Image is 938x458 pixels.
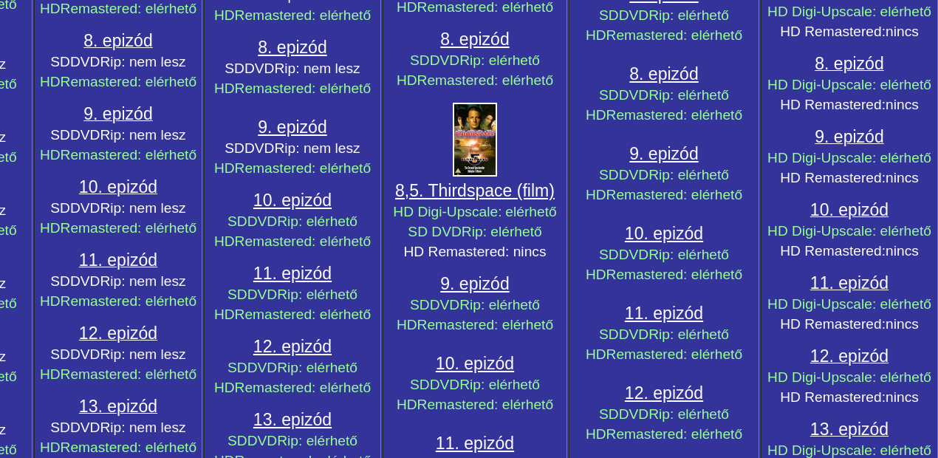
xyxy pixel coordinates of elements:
span: 8. epizód [629,64,698,83]
span: 12. epizód [79,324,157,343]
span: Remastered: elérhető [235,160,372,176]
span: HD Digi-Upscale [393,204,498,219]
span: nincs [886,24,919,39]
span: 10. epizód [810,200,889,219]
span: Remastered: elérhető [61,293,197,309]
span: 11. epizód [253,264,332,283]
span: HD Remastered: [780,316,886,332]
span: Remastered: elérhető [235,7,372,23]
span: HD [397,317,417,332]
span: Remastered: elérhető [417,317,554,332]
a: 10. epizód [810,203,889,219]
span: 11. epizód [79,250,157,270]
span: Remastered: elérhető [606,267,743,282]
span: DVDRip: elérhető [247,433,357,448]
span: HD Digi-Upscale [767,223,872,239]
span: 12. epizód [810,346,889,366]
a: 9. epizód [629,144,698,163]
span: DVDRip: elérhető [619,7,729,23]
span: 11. epizód [436,434,514,453]
a: 12. epizód [625,383,703,403]
span: : [872,223,876,239]
span: 9. epizód [83,104,152,123]
span: Remastered: elérhető [235,380,372,395]
span: SD [50,127,70,143]
span: HD [586,107,606,123]
span: HD Digi-Upscale [767,4,872,19]
span: SD [50,54,70,69]
span: : [872,77,876,92]
span: HD [214,81,235,96]
span: HD [586,27,606,43]
span: DVDRip: elérhető [430,377,540,392]
span: Remastered: elérhető [606,346,743,362]
span: Remastered: elérhető [61,440,197,455]
span: SD [227,287,247,302]
a: 10. epizód [625,224,703,243]
span: HD [586,267,606,282]
span: DVDRip: nem lesz [70,273,186,289]
span: HD Remastered: nincs [403,244,546,259]
span: DVDRip: nem lesz [70,54,186,69]
a: 11. epizód [810,276,889,292]
a: 12. epizód [253,337,332,356]
span: elérhető [880,150,931,165]
a: 11. epizód [79,256,157,268]
a: 12. epizód [810,349,889,365]
span: elérhető [880,442,931,458]
span: Remastered: elérhető [61,74,197,89]
span: Remastered: elérhető [61,220,197,236]
span: DVDRip: nem lesz [70,127,186,143]
span: DVDRip: nem lesz [244,140,360,156]
span: nincs [886,389,919,405]
span: SD [227,213,247,229]
span: HD [40,1,61,16]
span: HD [214,233,235,249]
span: DVDRip: nem lesz [70,200,186,216]
span: Remastered: elérhető [606,187,743,202]
span: : [872,296,876,312]
span: DVDRip: elérhető [430,297,540,312]
span: SD [599,7,619,23]
span: SD [599,327,619,342]
span: Remastered: elérhető [417,72,554,88]
a: 12. epizód [79,329,157,341]
span: 13. epizód [810,420,889,439]
span: SD [410,377,430,392]
span: SD [225,61,244,76]
span: nincs [886,170,919,185]
span: SD [599,247,619,262]
span: HD [214,7,235,23]
span: elérhető [880,296,931,312]
a: 11. epizód [625,304,703,323]
span: elérhető [505,204,556,219]
span: HD [40,440,61,455]
a: 10. epizód [436,354,514,373]
a: 8. epizód [258,38,326,57]
span: 9. epizód [815,127,883,146]
span: SD [599,167,619,182]
span: SD [599,87,619,103]
span: SD [225,140,244,156]
span: SD [410,52,430,68]
span: nincs [886,243,919,259]
span: DVDRip: elérhető [619,167,729,182]
span: Remastered: elérhető [417,397,554,412]
span: : [498,204,501,219]
span: SD [50,420,70,435]
span: Remastered: elérhető [606,426,743,442]
span: SD [227,433,247,448]
a: 8,5. Thirdspace (film) [395,181,555,200]
span: HD [586,426,606,442]
a: 8. epizód [83,36,152,49]
a: 8. epizód [440,30,509,49]
span: DVDRip: elérhető [430,52,540,68]
span: : [872,442,876,458]
span: HD [40,366,61,382]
